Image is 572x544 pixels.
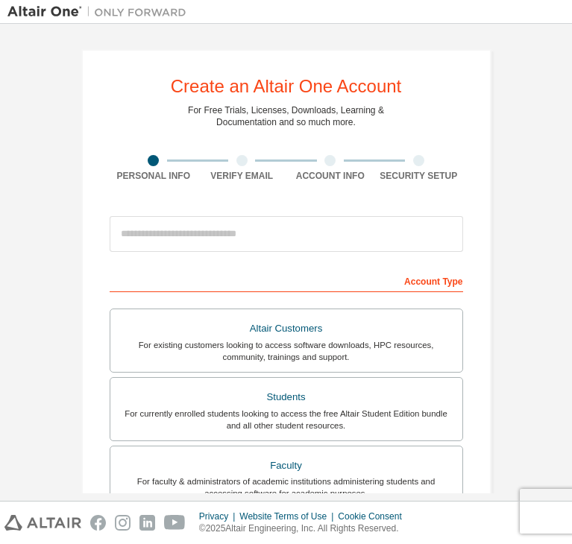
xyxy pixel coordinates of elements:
[119,318,453,339] div: Altair Customers
[199,510,239,522] div: Privacy
[115,515,131,531] img: instagram.svg
[198,170,286,182] div: Verify Email
[4,515,81,531] img: altair_logo.svg
[110,268,463,292] div: Account Type
[119,408,453,431] div: For currently enrolled students looking to access the free Altair Student Edition bundle and all ...
[90,515,106,531] img: facebook.svg
[188,104,384,128] div: For Free Trials, Licenses, Downloads, Learning & Documentation and so much more.
[139,515,155,531] img: linkedin.svg
[286,170,375,182] div: Account Info
[171,78,402,95] div: Create an Altair One Account
[338,510,410,522] div: Cookie Consent
[164,515,186,531] img: youtube.svg
[199,522,411,535] p: © 2025 Altair Engineering, Inc. All Rights Reserved.
[119,475,453,499] div: For faculty & administrators of academic institutions administering students and accessing softwa...
[119,455,453,476] div: Faculty
[119,387,453,408] div: Students
[7,4,194,19] img: Altair One
[374,170,463,182] div: Security Setup
[239,510,338,522] div: Website Terms of Use
[119,339,453,363] div: For existing customers looking to access software downloads, HPC resources, community, trainings ...
[110,170,198,182] div: Personal Info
